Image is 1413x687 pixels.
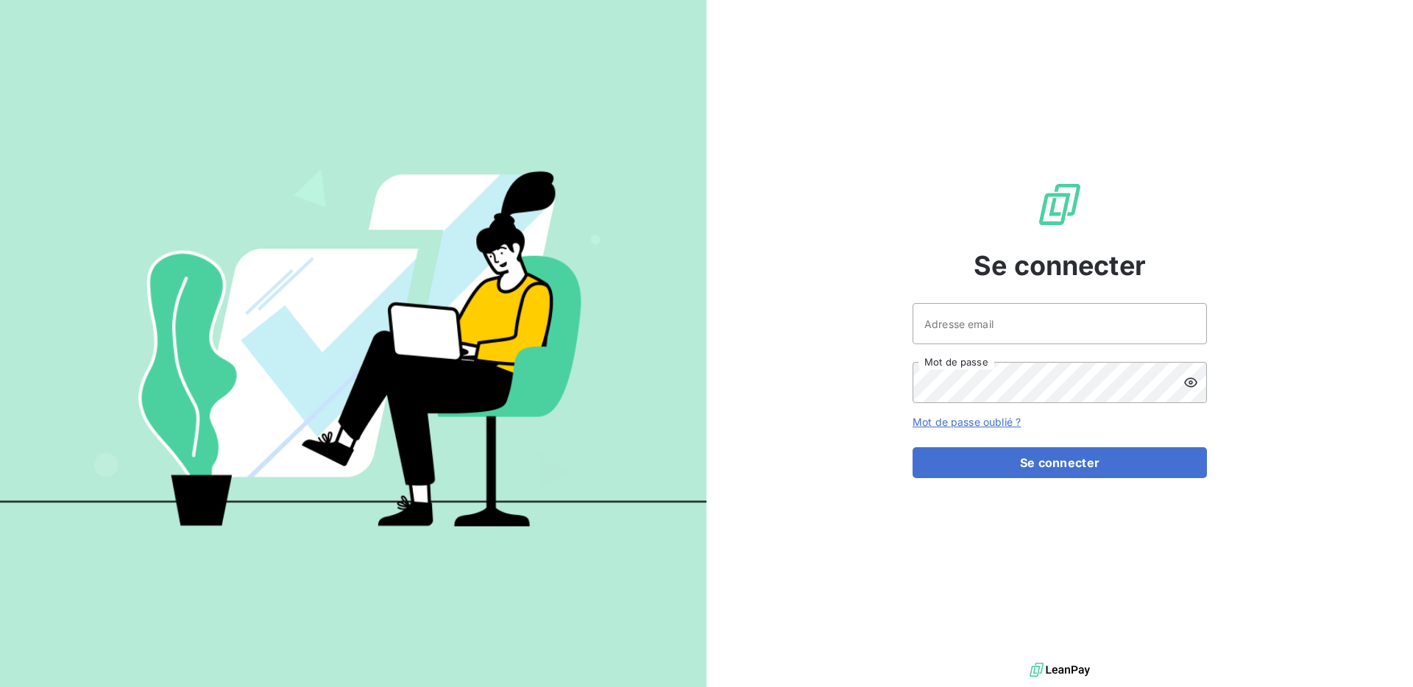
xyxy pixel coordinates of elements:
[1030,659,1090,681] img: logo
[1036,181,1083,228] img: Logo LeanPay
[974,246,1146,285] span: Se connecter
[913,447,1207,478] button: Se connecter
[913,303,1207,344] input: placeholder
[913,416,1021,428] a: Mot de passe oublié ?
